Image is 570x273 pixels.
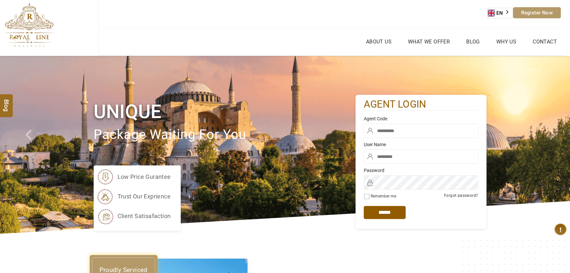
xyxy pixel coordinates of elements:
label: Remember me [371,194,396,198]
a: EN [488,8,513,18]
a: What we Offer [406,37,451,46]
li: trust our exprience [97,188,171,205]
a: Blog [465,37,482,46]
img: The Royal Line Holidays [5,3,54,47]
a: About Us [364,37,393,46]
a: Check next prev [17,56,46,234]
a: Register Now [513,7,561,18]
li: low price gurantee [97,169,171,185]
p: package waiting for you [94,124,356,146]
span: Blog [2,99,11,105]
a: Why Us [495,37,518,46]
h2: agent login [364,98,478,111]
li: client satisafaction [97,208,171,224]
h1: Unique [94,99,356,124]
a: Contact [531,37,559,46]
label: Password [364,167,478,174]
label: Agent Code [364,115,478,122]
aside: Language selected: English [487,8,513,18]
a: Check next image [542,56,570,234]
div: Language [487,8,513,18]
label: User Name [364,141,478,148]
a: Forgot password? [444,193,478,198]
